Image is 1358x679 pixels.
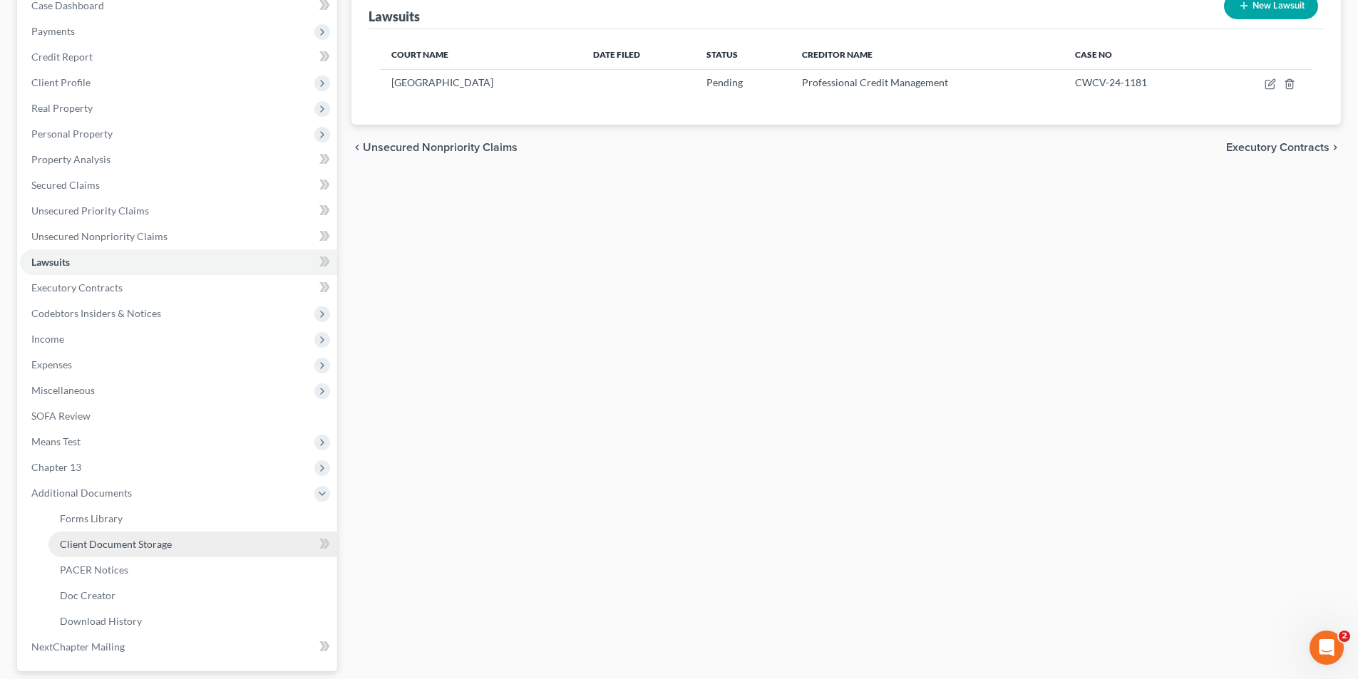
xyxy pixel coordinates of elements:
button: chevron_left Unsecured Nonpriority Claims [351,142,518,153]
span: Unsecured Priority Claims [31,204,149,217]
span: Executory Contracts [1226,142,1329,153]
span: Court Name [391,49,448,60]
iframe: Intercom live chat [1310,631,1344,665]
span: Personal Property [31,128,113,140]
span: Unsecured Nonpriority Claims [363,142,518,153]
span: Forms Library [60,512,123,524]
span: Income [31,333,64,345]
span: Case No [1075,49,1112,60]
a: Forms Library [48,506,337,532]
span: Executory Contracts [31,281,123,294]
i: chevron_right [1329,142,1341,153]
span: Pending [706,76,743,88]
span: Professional Credit Management [802,76,948,88]
a: PACER Notices [48,557,337,583]
span: CWCV-24-1181 [1075,76,1147,88]
span: Payments [31,25,75,37]
a: Doc Creator [48,583,337,608]
button: Executory Contracts chevron_right [1226,142,1341,153]
i: chevron_left [351,142,363,153]
span: 2 [1339,631,1350,642]
span: Status [706,49,738,60]
span: Chapter 13 [31,461,81,473]
span: Download History [60,615,142,627]
div: Lawsuits [369,8,420,25]
span: Client Document Storage [60,538,172,550]
a: NextChapter Mailing [20,634,337,660]
span: Secured Claims [31,179,100,191]
a: Unsecured Priority Claims [20,198,337,224]
span: [GEOGRAPHIC_DATA] [391,76,493,88]
span: Doc Creator [60,589,115,601]
span: SOFA Review [31,410,91,422]
span: Unsecured Nonpriority Claims [31,230,168,242]
span: Codebtors Insiders & Notices [31,307,161,319]
a: Secured Claims [20,172,337,198]
a: Unsecured Nonpriority Claims [20,224,337,249]
span: PACER Notices [60,564,128,576]
a: Lawsuits [20,249,337,275]
a: SOFA Review [20,403,337,429]
span: Creditor Name [802,49,873,60]
span: Client Profile [31,76,91,88]
a: Client Document Storage [48,532,337,557]
span: Expenses [31,358,72,370]
span: Property Analysis [31,153,110,165]
a: Credit Report [20,44,337,70]
a: Download History [48,608,337,634]
span: Date Filed [593,49,640,60]
a: Executory Contracts [20,275,337,301]
a: Property Analysis [20,147,337,172]
span: Additional Documents [31,487,132,499]
span: Means Test [31,435,81,447]
span: Miscellaneous [31,384,95,396]
span: NextChapter Mailing [31,641,125,653]
span: Real Property [31,102,93,114]
span: Credit Report [31,51,93,63]
span: Lawsuits [31,256,70,268]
